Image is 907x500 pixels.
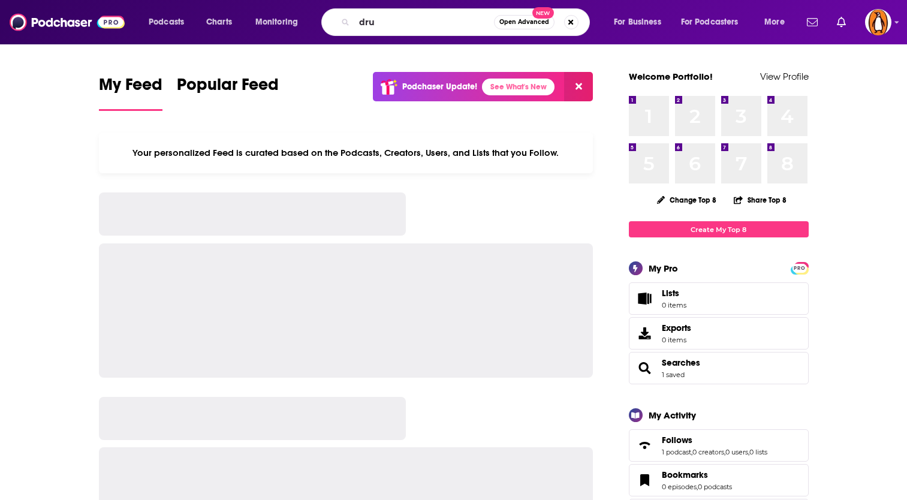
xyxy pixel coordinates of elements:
[206,14,232,31] span: Charts
[629,352,809,384] span: Searches
[177,74,279,102] span: Popular Feed
[402,82,477,92] p: Podchaser Update!
[698,483,732,491] a: 0 podcasts
[629,317,809,350] a: Exports
[532,7,554,19] span: New
[482,79,555,95] a: See What's New
[662,323,691,333] span: Exports
[662,288,679,299] span: Lists
[605,13,676,32] button: open menu
[733,188,787,212] button: Share Top 8
[748,448,749,456] span: ,
[633,360,657,376] a: Searches
[760,71,809,82] a: View Profile
[662,469,708,480] span: Bookmarks
[650,192,724,207] button: Change Top 8
[494,15,555,29] button: Open AdvancedNew
[247,13,314,32] button: open menu
[633,472,657,489] a: Bookmarks
[10,11,125,34] img: Podchaser - Follow, Share and Rate Podcasts
[865,9,891,35] button: Show profile menu
[198,13,239,32] a: Charts
[802,12,822,32] a: Show notifications dropdown
[633,437,657,454] a: Follows
[832,12,851,32] a: Show notifications dropdown
[633,325,657,342] span: Exports
[99,74,162,102] span: My Feed
[793,264,807,273] span: PRO
[673,13,756,32] button: open menu
[614,14,661,31] span: For Business
[681,14,739,31] span: For Podcasters
[255,14,298,31] span: Monitoring
[629,464,809,496] span: Bookmarks
[662,448,691,456] a: 1 podcast
[662,336,691,344] span: 0 items
[149,14,184,31] span: Podcasts
[140,13,200,32] button: open menu
[725,448,748,456] a: 0 users
[333,8,601,36] div: Search podcasts, credits, & more...
[662,469,732,480] a: Bookmarks
[633,290,657,307] span: Lists
[697,483,698,491] span: ,
[629,71,713,82] a: Welcome Portfolio!
[354,13,494,32] input: Search podcasts, credits, & more...
[649,409,696,421] div: My Activity
[749,448,767,456] a: 0 lists
[692,448,724,456] a: 0 creators
[99,132,593,173] div: Your personalized Feed is curated based on the Podcasts, Creators, Users, and Lists that you Follow.
[793,263,807,272] a: PRO
[756,13,800,32] button: open menu
[629,429,809,462] span: Follows
[662,483,697,491] a: 0 episodes
[629,282,809,315] a: Lists
[662,301,686,309] span: 0 items
[662,288,686,299] span: Lists
[662,357,700,368] a: Searches
[662,435,767,445] a: Follows
[724,448,725,456] span: ,
[662,435,692,445] span: Follows
[499,19,549,25] span: Open Advanced
[629,221,809,237] a: Create My Top 8
[99,74,162,111] a: My Feed
[691,448,692,456] span: ,
[177,74,279,111] a: Popular Feed
[764,14,785,31] span: More
[865,9,891,35] img: User Profile
[649,263,678,274] div: My Pro
[662,371,685,379] a: 1 saved
[865,9,891,35] span: Logged in as penguin_portfolio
